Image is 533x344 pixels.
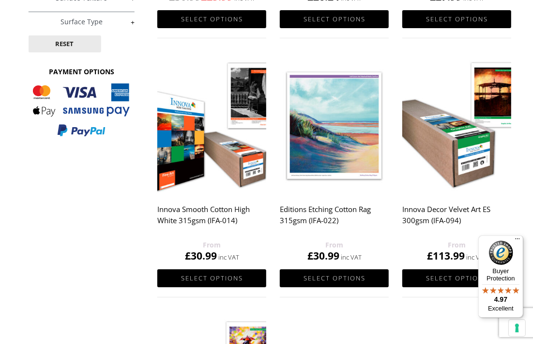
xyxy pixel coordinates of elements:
[307,249,313,262] span: £
[157,200,266,239] h2: Innova Smooth Cotton High White 315gsm (IFA-014)
[307,249,339,262] bdi: 30.99
[29,17,135,27] a: +
[185,249,191,262] span: £
[402,57,511,262] a: Innova Decor Velvet Art ES 300gsm (IFA-094) £113.99
[402,200,511,239] h2: Innova Decor Velvet Art ES 300gsm (IFA-094)
[157,57,266,194] img: Innova Smooth Cotton High White 315gsm (IFA-014)
[478,267,523,282] p: Buyer Protection
[185,249,217,262] bdi: 30.99
[494,295,507,303] span: 4.97
[280,269,389,287] a: Select options for “Editions Etching Cotton Rag 315gsm (IFA-022)”
[402,10,511,28] a: Select options for “Innova Soft Textured Bright White Cotton 315gsm (IFA-026)”
[402,269,511,287] a: Select options for “Innova Decor Velvet Art ES 300gsm (IFA-094)”
[280,57,389,194] img: Editions Etching Cotton Rag 315gsm (IFA-022)
[157,57,266,262] a: Innova Smooth Cotton High White 315gsm (IFA-014) £30.99
[512,235,523,247] button: Menu
[478,235,523,318] button: Trusted Shops TrustmarkBuyer Protection4.97Excellent
[427,249,433,262] span: £
[402,57,511,194] img: Innova Decor Velvet Art ES 300gsm (IFA-094)
[509,320,525,336] button: Your consent preferences for tracking technologies
[29,12,135,31] h4: Surface Type
[29,35,101,52] button: Reset
[280,10,389,28] a: Select options for “FAF Smooth Art Bright White Cotton 300gsm”
[157,10,266,28] a: Select options for “Editions Photo Cotton Rag 315gsm (IFA-011)”
[157,269,266,287] a: Select options for “Innova Smooth Cotton High White 315gsm (IFA-014)”
[29,67,135,76] h3: PAYMENT OPTIONS
[280,200,389,239] h2: Editions Etching Cotton Rag 315gsm (IFA-022)
[489,241,513,265] img: Trusted Shops Trustmark
[427,249,465,262] bdi: 113.99
[280,57,389,262] a: Editions Etching Cotton Rag 315gsm (IFA-022) £30.99
[478,305,523,312] p: Excellent
[33,83,130,137] img: PAYMENT OPTIONS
